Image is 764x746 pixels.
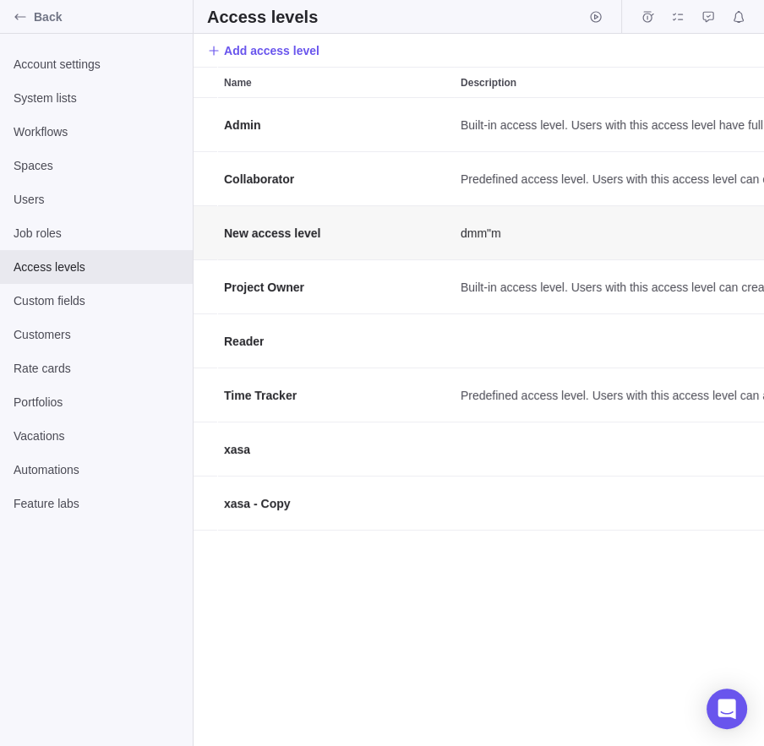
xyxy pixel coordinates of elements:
[696,5,720,29] span: Approval requests
[14,56,179,73] span: Account settings
[217,314,454,368] div: Reader
[666,13,690,26] a: My assignments
[217,368,454,422] div: Time Tracker
[217,98,454,152] div: Name
[217,98,454,151] div: Admin
[217,206,454,260] div: Name
[224,171,294,188] span: Collaborator
[636,5,659,29] span: Time logs
[14,292,179,309] span: Custom fields
[461,74,516,91] span: Description
[14,326,179,343] span: Customers
[34,8,186,25] span: Back
[224,495,291,512] span: xasa - Copy
[224,117,261,133] span: Admin
[14,495,179,512] span: Feature labs
[584,5,608,29] span: Start timer
[217,368,454,422] div: Name
[217,152,454,205] div: Collaborator
[217,476,454,531] div: Name
[14,427,179,444] span: Vacations
[14,259,179,275] span: Access levels
[217,152,454,206] div: Name
[14,360,179,377] span: Rate cards
[224,279,304,296] span: Project Owner
[224,441,250,458] span: xasa
[224,42,319,59] span: Add access level
[727,5,750,29] span: Notifications
[207,5,318,29] h2: Access levels
[14,191,179,208] span: Users
[224,333,264,350] span: Reader
[217,68,454,97] div: Name
[207,39,319,63] span: Add access level
[14,461,179,478] span: Automations
[14,394,179,411] span: Portfolios
[217,422,454,476] div: xasa
[636,13,659,26] a: Time logs
[224,387,297,404] span: Time Tracker
[217,260,454,314] div: Name
[194,98,764,746] div: grid
[696,13,720,26] a: Approval requests
[217,314,454,368] div: Name
[14,123,179,140] span: Workflows
[217,206,454,259] div: New access level
[217,422,454,476] div: Name
[727,13,750,26] a: Notifications
[217,260,454,313] div: Project Owner
[224,74,252,91] span: Name
[217,476,454,530] div: xasa - Copy
[666,5,690,29] span: My assignments
[707,689,747,729] div: Open Intercom Messenger
[224,225,320,242] span: New access level
[461,225,501,242] span: dmm"m
[14,90,179,106] span: System lists
[14,157,179,174] span: Spaces
[14,225,179,242] span: Job roles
